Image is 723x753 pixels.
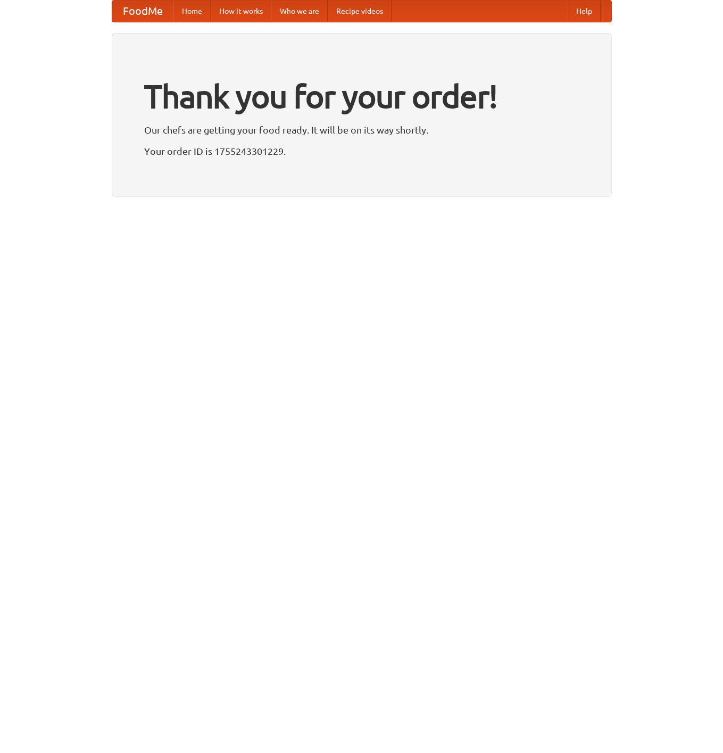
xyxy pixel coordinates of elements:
p: Our chefs are getting your food ready. It will be on its way shortly. [144,122,579,138]
a: FoodMe [112,1,173,22]
a: Home [173,1,211,22]
p: Your order ID is 1755243301229. [144,143,579,159]
a: Recipe videos [328,1,392,22]
a: Help [568,1,601,22]
a: Who we are [271,1,328,22]
a: How it works [211,1,271,22]
h1: Thank you for your order! [144,71,579,122]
